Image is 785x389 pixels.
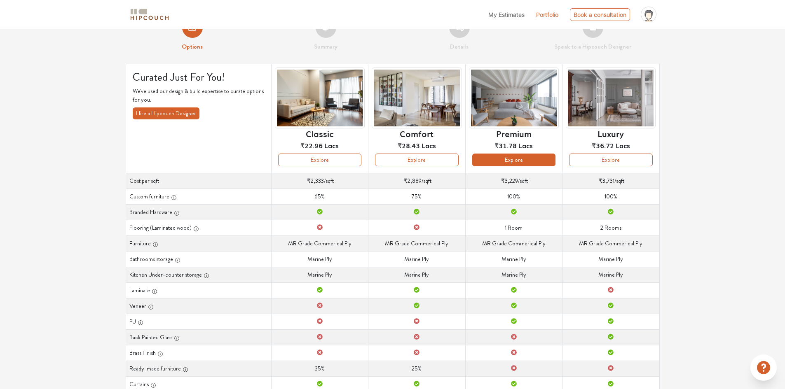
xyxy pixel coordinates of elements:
td: Marine Ply [562,267,659,282]
span: ₹36.72 [592,140,614,150]
img: header-preview [275,68,365,129]
td: 25% [368,361,465,376]
td: MR Grade Commerical Ply [465,235,562,251]
th: Laminate [126,282,271,298]
td: Marine Ply [368,251,465,267]
p: We've used our design & build expertise to curate options for you. [133,87,265,104]
td: MR Grade Commerical Ply [271,235,368,251]
td: 100% [465,189,562,204]
th: PU [126,314,271,329]
button: Hire a Hipcouch Designer [133,107,199,119]
strong: Details [450,42,469,51]
td: Marine Ply [271,251,368,267]
td: MR Grade Commerical Ply [562,235,659,251]
th: Custom furniture [126,189,271,204]
span: ₹31.78 [494,140,517,150]
th: Back Painted Glass [126,329,271,345]
img: logo-horizontal.svg [129,7,170,22]
a: Portfolio [536,10,558,19]
td: /sqft [562,173,659,189]
td: 1 Room [465,220,562,235]
td: /sqft [368,173,465,189]
td: 2 Rooms [562,220,659,235]
span: Lacs [324,140,339,150]
span: Lacs [422,140,436,150]
img: header-preview [469,68,559,129]
button: Explore [375,154,458,166]
td: Marine Ply [465,267,562,282]
button: Explore [278,154,361,166]
td: Marine Ply [562,251,659,267]
h6: Premium [496,128,532,138]
strong: Options [182,42,203,51]
td: Marine Ply [271,267,368,282]
td: 65% [271,189,368,204]
th: Veneer [126,298,271,314]
td: MR Grade Commerical Ply [368,235,465,251]
button: Explore [472,154,555,166]
th: Kitchen Under-counter storage [126,267,271,282]
span: ₹2,333 [307,177,324,185]
td: /sqft [271,173,368,189]
th: Bathrooms storage [126,251,271,267]
button: Explore [569,154,652,166]
strong: Speak to a Hipcouch Designer [554,42,631,51]
th: Flooring (Laminated wood) [126,220,271,235]
h6: Classic [306,128,333,138]
th: Cost per sqft [126,173,271,189]
strong: Summary [314,42,337,51]
span: ₹2,889 [404,177,422,185]
h6: Comfort [400,128,434,138]
td: Marine Ply [368,267,465,282]
td: 35% [271,361,368,376]
img: header-preview [372,68,462,129]
td: 100% [562,189,659,204]
span: ₹22.96 [300,140,323,150]
span: ₹3,229 [501,177,518,185]
span: My Estimates [488,11,525,18]
img: header-preview [566,68,656,129]
h4: Curated Just For You! [133,71,265,84]
th: Branded Hardware [126,204,271,220]
span: ₹28.43 [398,140,420,150]
span: ₹3,731 [599,177,614,185]
th: Brass Finish [126,345,271,361]
td: /sqft [465,173,562,189]
span: Lacs [518,140,533,150]
th: Furniture [126,235,271,251]
span: Lacs [616,140,630,150]
div: Book a consultation [570,8,630,21]
span: logo-horizontal.svg [129,5,170,24]
td: 75% [368,189,465,204]
td: Marine Ply [465,251,562,267]
h6: Luxury [598,128,624,138]
th: Ready-made furniture [126,361,271,376]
